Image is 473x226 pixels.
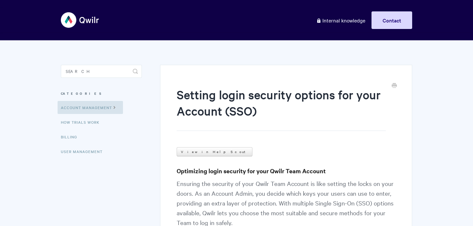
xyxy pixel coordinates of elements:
h3: Categories [61,88,142,99]
a: Account Management [58,101,123,114]
a: Contact [372,11,412,29]
a: Billing [61,130,82,143]
img: Qwilr Help Center [61,8,100,32]
h3: Optimizing login security for your Qwilr Team Account [177,166,396,176]
a: User Management [61,145,107,158]
a: Print this Article [392,82,397,90]
h1: Setting login security options for your Account (SSO) [177,86,386,131]
a: Internal knowledge [311,11,370,29]
a: View in Help Scout [177,147,252,156]
input: Search [61,65,142,78]
a: How Trials Work [61,116,104,129]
